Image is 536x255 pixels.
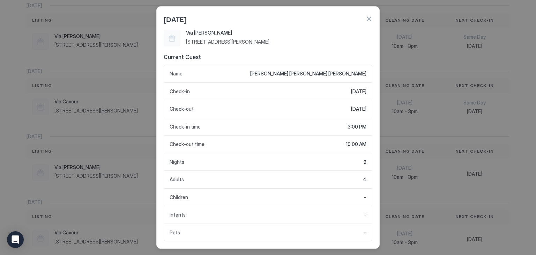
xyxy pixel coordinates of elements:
span: 10:00 AM [346,141,366,147]
span: Infants [170,212,186,218]
span: Check-out time [170,141,204,147]
span: Via [PERSON_NAME] [186,30,372,36]
span: - [364,212,366,218]
span: Check-in [170,88,190,95]
span: Check-out [170,106,194,112]
span: Nights [170,159,184,165]
span: Pets [170,229,180,236]
span: 2 [364,159,366,165]
span: [PERSON_NAME] [PERSON_NAME] [PERSON_NAME] [250,71,366,77]
span: [DATE] [351,106,366,112]
span: [DATE] [164,14,186,24]
span: [STREET_ADDRESS][PERSON_NAME] [186,39,372,45]
span: 3:00 PM [348,124,366,130]
span: - [364,229,366,236]
span: Adults [170,176,184,183]
span: Current Guest [164,53,372,60]
div: Open Intercom Messenger [7,231,24,248]
span: 4 [363,176,366,183]
span: Check-in time [170,124,201,130]
span: Name [170,71,183,77]
span: [DATE] [351,88,366,95]
span: Children [170,194,188,201]
span: - [364,194,366,201]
